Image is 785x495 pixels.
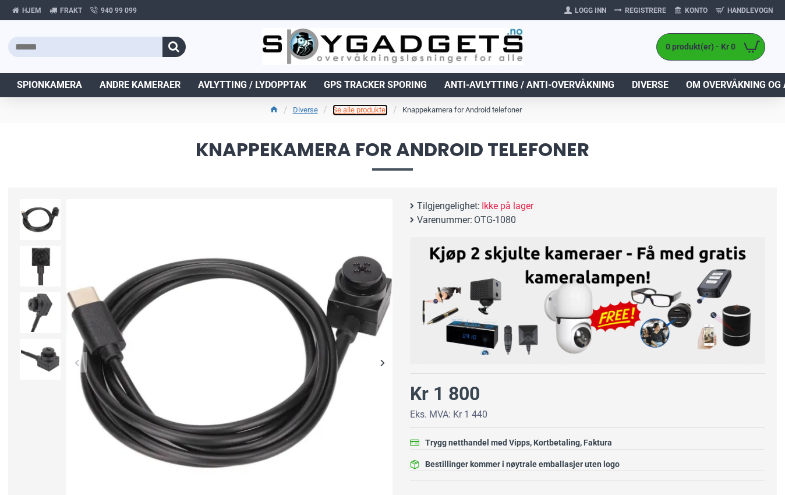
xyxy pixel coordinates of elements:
[417,199,480,213] b: Tilgjengelighet:
[712,1,777,20] a: Handlevogn
[189,73,315,97] a: Avlytting / Lydopptak
[575,5,606,16] span: Logg Inn
[101,5,137,16] span: 940 99 099
[20,339,61,380] img: Skjult knappekamera til skjorte eller jakke - SpyGadgets.no
[20,199,61,240] img: Skjult knappekamera til skjorte eller jakke - SpyGadgets.no
[625,5,666,16] span: Registrere
[610,1,670,20] a: Registrere
[436,73,623,97] a: Anti-avlytting / Anti-overvåkning
[60,5,82,16] span: Frakt
[17,78,82,92] span: Spionkamera
[20,292,61,333] img: Skjult knappekamera til skjorte eller jakke - SpyGadgets.no
[262,28,524,66] img: SpyGadgets.no
[425,437,612,449] div: Trygg netthandel med Vipps, Kortbetaling, Faktura
[100,78,181,92] span: Andre kameraer
[66,352,87,373] div: Previous slide
[474,213,516,227] span: OTG-1080
[417,213,472,227] b: Varenummer:
[293,104,318,116] a: Diverse
[632,78,669,92] span: Diverse
[419,243,756,355] img: Kjøp 2 skjulte kameraer – Få med gratis kameralampe!
[727,5,773,16] span: Handlevogn
[12,140,773,170] span: Knappekamera for Android telefoner
[315,73,436,97] a: GPS Tracker Sporing
[198,78,306,92] span: Avlytting / Lydopptak
[623,73,677,97] a: Diverse
[444,78,614,92] span: Anti-avlytting / Anti-overvåkning
[657,34,765,60] a: 0 produkt(er) - Kr 0
[20,246,61,287] img: Skjult knappekamera til skjorte eller jakke - SpyGadgets.no
[8,73,91,97] a: Spionkamera
[91,73,189,97] a: Andre kameraer
[22,5,41,16] span: Hjem
[372,352,392,373] div: Next slide
[685,5,708,16] span: Konto
[410,380,480,408] div: Kr 1 800
[670,1,712,20] a: Konto
[333,104,388,116] a: Se alle produkter
[482,199,533,213] span: Ikke på lager
[657,41,738,53] span: 0 produkt(er) - Kr 0
[324,78,427,92] span: GPS Tracker Sporing
[560,1,610,20] a: Logg Inn
[425,458,620,471] div: Bestillinger kommer i nøytrale emballasjer uten logo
